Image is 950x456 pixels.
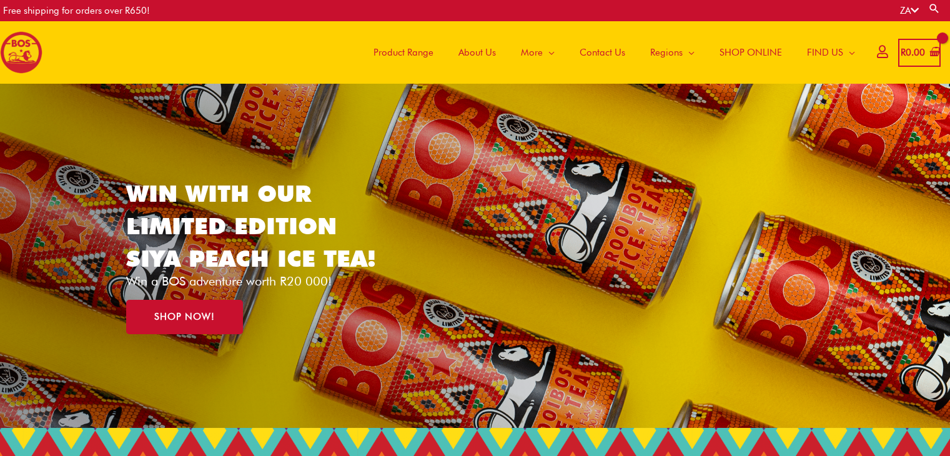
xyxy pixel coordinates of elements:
span: More [521,34,543,71]
a: Regions [638,21,707,84]
span: Regions [650,34,683,71]
a: ZA [900,5,919,16]
a: Contact Us [567,21,638,84]
span: R [901,47,906,58]
bdi: 0.00 [901,47,925,58]
span: Product Range [374,34,433,71]
span: FIND US [807,34,843,71]
a: Product Range [361,21,446,84]
a: View Shopping Cart, empty [898,39,941,67]
span: About Us [458,34,496,71]
a: More [508,21,567,84]
nav: Site Navigation [352,21,868,84]
span: SHOP ONLINE [720,34,782,71]
a: WIN WITH OUR LIMITED EDITION SIYA PEACH ICE TEA! [126,179,376,272]
a: SHOP ONLINE [707,21,794,84]
span: Contact Us [580,34,625,71]
a: About Us [446,21,508,84]
span: SHOP NOW! [154,312,215,322]
a: Search button [928,2,941,14]
p: Win a BOS adventure worth R20 000! [126,275,395,287]
a: SHOP NOW! [126,300,243,334]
